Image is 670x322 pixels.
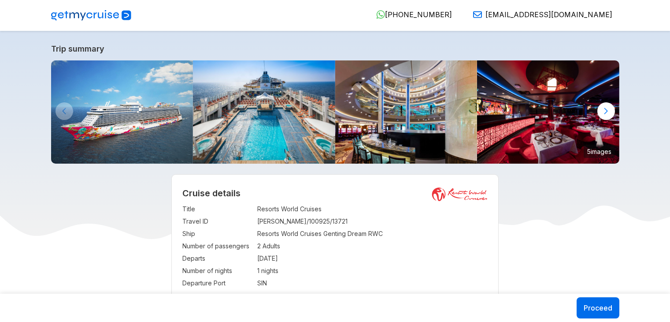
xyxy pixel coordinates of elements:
td: [DATE] [257,252,488,265]
button: Proceed [577,297,619,318]
td: Resorts World Cruises Genting Dream RWC [257,228,488,240]
h2: Cruise details [182,188,488,198]
a: [EMAIL_ADDRESS][DOMAIN_NAME] [466,10,612,19]
span: [EMAIL_ADDRESS][DOMAIN_NAME] [485,10,612,19]
img: Main-Pool-800x533.jpg [193,60,335,164]
td: Ship [182,228,253,240]
td: : [253,240,257,252]
a: Trip summary [51,44,619,53]
td: : [253,228,257,240]
td: : [253,203,257,215]
td: : [253,265,257,277]
img: GentingDreambyResortsWorldCruises-KlookIndia.jpg [51,60,193,164]
td: Number of nights [182,265,253,277]
td: 1 nights [257,265,488,277]
td: Title [182,203,253,215]
td: 2 Adults [257,240,488,252]
td: : [253,215,257,228]
img: Email [473,10,482,19]
img: 4.jpg [335,60,478,164]
td: : [253,252,257,265]
img: WhatsApp [376,10,385,19]
td: Number of passengers [182,240,253,252]
td: Departure Port [182,277,253,289]
span: [PHONE_NUMBER] [385,10,452,19]
td: Departs [182,252,253,265]
img: 16.jpg [477,60,619,164]
td: Resorts World Cruises [257,203,488,215]
td: [PERSON_NAME]/100925/13721 [257,215,488,228]
td: SIN [257,277,488,289]
small: 5 images [584,145,615,158]
td: Travel ID [182,215,253,228]
a: [PHONE_NUMBER] [369,10,452,19]
td: : [253,277,257,289]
